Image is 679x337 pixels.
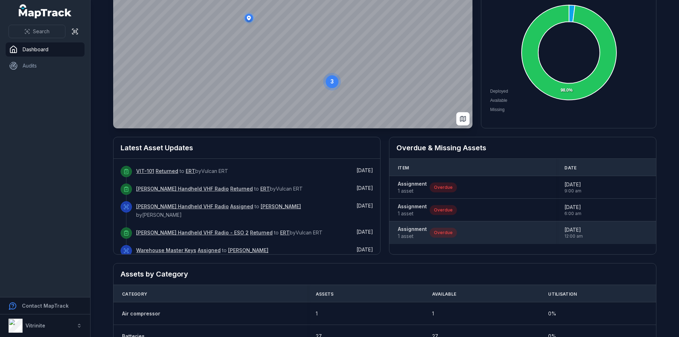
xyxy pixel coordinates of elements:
a: Assignment1 asset [398,226,427,240]
a: Returned [250,229,273,236]
button: Search [8,25,65,38]
span: to by [PERSON_NAME] [136,203,301,218]
text: 3 [331,79,334,85]
h2: Assets by Category [121,269,649,279]
span: 1 [316,310,318,317]
time: 18/09/2025, 12:00:00 am [564,226,583,239]
span: Available [432,291,457,297]
span: [DATE] [356,229,373,235]
h2: Overdue & Missing Assets [396,143,649,153]
span: [DATE] [564,181,581,188]
span: to by Vulcan ERT [136,186,303,192]
span: [DATE] [564,226,583,233]
span: 1 asset [398,187,427,194]
time: 18/09/2025, 5:03:56 pm [356,185,373,191]
strong: Vitrinite [25,323,45,329]
span: 1 asset [398,233,427,240]
span: 1 asset [398,210,427,217]
span: Assets [316,291,334,297]
span: to by Vulcan ERT [136,229,323,236]
a: Assigned [230,203,253,210]
a: [PERSON_NAME] [261,203,301,210]
a: [PERSON_NAME] Handheld VHF Radio - ESO 2 [136,229,249,236]
span: Date [564,165,576,171]
span: Utilisation [548,291,577,297]
strong: Contact MapTrack [22,303,69,309]
a: [PERSON_NAME] [228,247,268,254]
span: 0 % [548,310,556,317]
div: Overdue [430,228,457,238]
div: Overdue [430,205,457,215]
span: to [136,247,268,253]
a: ERT [260,185,270,192]
span: Missing [490,107,505,112]
span: 1 [432,310,434,317]
strong: Assignment [398,226,427,233]
span: Search [33,28,50,35]
a: ERT [280,229,290,236]
a: Returned [230,185,253,192]
button: Switch to Map View [456,112,470,126]
span: 12:00 am [564,233,583,239]
a: Air compressor [122,310,160,317]
strong: Assignment [398,203,427,210]
time: 14/07/2025, 9:00:00 am [564,181,581,194]
a: Assignment1 asset [398,180,427,194]
time: 17/09/2025, 5:09:41 pm [356,229,373,235]
span: [DATE] [356,185,373,191]
a: Assignment1 asset [398,203,427,217]
a: Returned [156,168,178,175]
a: Dashboard [6,42,85,57]
span: 9:00 am [564,188,581,194]
a: [PERSON_NAME] Handheld VHF Radio [136,185,229,192]
span: [DATE] [356,203,373,209]
span: Available [490,98,507,103]
strong: Assignment [398,180,427,187]
span: to by Vulcan ERT [136,168,228,174]
time: 17/09/2025, 10:28:03 am [356,246,373,252]
a: [PERSON_NAME] Handheld VHF Radio [136,203,229,210]
span: 6:00 am [564,211,581,216]
span: Deployed [490,89,508,94]
a: ERT [186,168,195,175]
time: 12/09/2025, 6:00:00 am [564,204,581,216]
time: 17/09/2025, 6:20:12 pm [356,203,373,209]
a: Assigned [198,247,221,254]
a: MapTrack [19,4,72,18]
a: Warehouse Master Keys [136,247,196,254]
span: [DATE] [564,204,581,211]
span: Category [122,291,147,297]
time: 18/09/2025, 5:06:47 pm [356,167,373,173]
a: VIT-101 [136,168,154,175]
span: [DATE] [356,246,373,252]
a: Audits [6,59,85,73]
span: [DATE] [356,167,373,173]
h2: Latest Asset Updates [121,143,373,153]
div: Overdue [430,182,457,192]
span: Item [398,165,409,171]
